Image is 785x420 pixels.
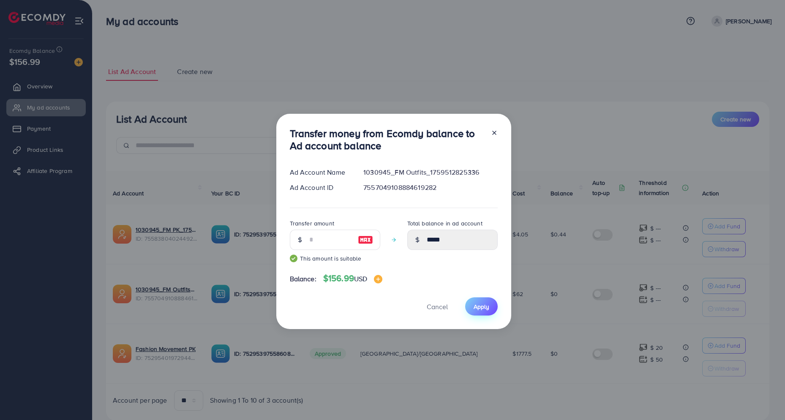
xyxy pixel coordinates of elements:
[290,219,334,228] label: Transfer amount
[749,382,779,414] iframe: Chat
[354,274,367,283] span: USD
[416,297,458,316] button: Cancel
[290,274,316,284] span: Balance:
[407,219,482,228] label: Total balance in ad account
[374,275,382,283] img: image
[290,127,484,152] h3: Transfer money from Ecomdy balance to Ad account balance
[474,302,489,311] span: Apply
[290,254,380,263] small: This amount is suitable
[323,273,383,284] h4: $156.99
[465,297,498,316] button: Apply
[290,255,297,262] img: guide
[357,183,504,192] div: 7557049108884619282
[283,167,357,177] div: Ad Account Name
[283,183,357,192] div: Ad Account ID
[427,302,448,311] span: Cancel
[358,235,373,245] img: image
[357,167,504,177] div: 1030945_FM Outfits_1759512825336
